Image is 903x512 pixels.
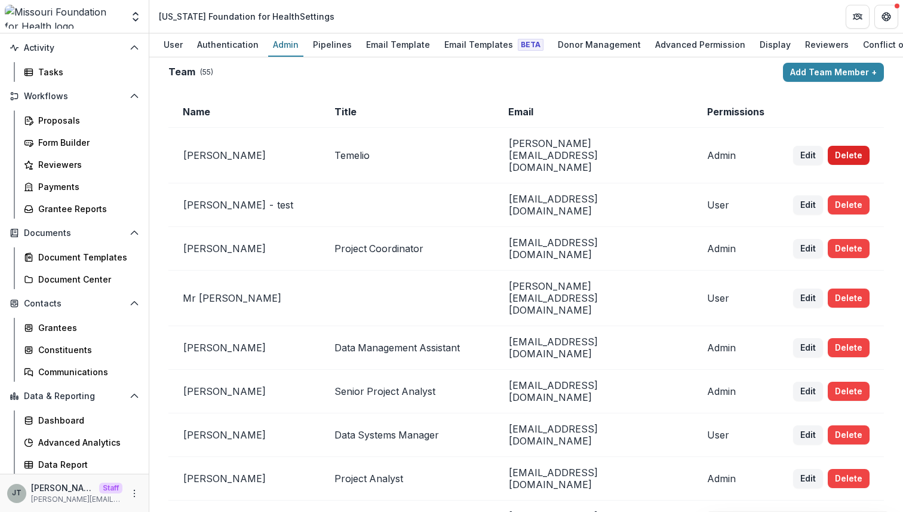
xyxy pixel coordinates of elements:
[793,289,823,308] button: Edit
[268,33,303,57] a: Admin
[693,413,779,457] td: User
[793,239,823,258] button: Edit
[38,366,134,378] div: Communications
[5,87,144,106] button: Open Workflows
[494,326,693,370] td: [EMAIL_ADDRESS][DOMAIN_NAME]
[38,414,134,427] div: Dashboard
[755,33,795,57] a: Display
[5,387,144,406] button: Open Data & Reporting
[828,338,870,357] button: Delete
[19,269,144,289] a: Document Center
[168,413,320,457] td: [PERSON_NAME]
[192,33,263,57] a: Authentication
[168,66,195,78] h2: Team
[24,299,125,309] span: Contacts
[168,457,320,501] td: [PERSON_NAME]
[19,455,144,474] a: Data Report
[99,483,122,493] p: Staff
[320,227,494,271] td: Project Coordinator
[38,66,134,78] div: Tasks
[320,413,494,457] td: Data Systems Manager
[693,457,779,501] td: Admin
[168,128,320,183] td: [PERSON_NAME]
[24,43,125,53] span: Activity
[828,289,870,308] button: Delete
[693,370,779,413] td: Admin
[755,36,795,53] div: Display
[168,326,320,370] td: [PERSON_NAME]
[38,114,134,127] div: Proposals
[440,33,548,57] a: Email Templates Beta
[846,5,870,29] button: Partners
[192,36,263,53] div: Authentication
[828,425,870,444] button: Delete
[361,36,435,53] div: Email Template
[24,391,125,401] span: Data & Reporting
[800,33,853,57] a: Reviewers
[168,227,320,271] td: [PERSON_NAME]
[38,273,134,286] div: Document Center
[19,133,144,152] a: Form Builder
[5,38,144,57] button: Open Activity
[5,294,144,313] button: Open Contacts
[874,5,898,29] button: Get Help
[793,146,823,165] button: Edit
[320,96,494,128] td: Title
[828,469,870,488] button: Delete
[320,457,494,501] td: Project Analyst
[168,183,320,227] td: [PERSON_NAME] - test
[793,195,823,214] button: Edit
[828,382,870,401] button: Delete
[494,271,693,326] td: [PERSON_NAME][EMAIL_ADDRESS][DOMAIN_NAME]
[19,340,144,360] a: Constituents
[793,469,823,488] button: Edit
[494,96,693,128] td: Email
[828,146,870,165] button: Delete
[38,436,134,449] div: Advanced Analytics
[24,228,125,238] span: Documents
[200,67,213,78] p: ( 55 )
[5,5,122,29] img: Missouri Foundation for Health logo
[38,158,134,171] div: Reviewers
[31,482,94,494] p: [PERSON_NAME]
[38,136,134,149] div: Form Builder
[494,227,693,271] td: [EMAIL_ADDRESS][DOMAIN_NAME]
[24,91,125,102] span: Workflows
[320,128,494,183] td: Temelio
[320,370,494,413] td: Senior Project Analyst
[19,318,144,338] a: Grantees
[494,457,693,501] td: [EMAIL_ADDRESS][DOMAIN_NAME]
[19,177,144,197] a: Payments
[19,155,144,174] a: Reviewers
[320,326,494,370] td: Data Management Assistant
[828,195,870,214] button: Delete
[494,370,693,413] td: [EMAIL_ADDRESS][DOMAIN_NAME]
[783,63,884,82] button: Add Team Member +
[693,326,779,370] td: Admin
[38,180,134,193] div: Payments
[494,128,693,183] td: [PERSON_NAME][EMAIL_ADDRESS][DOMAIN_NAME]
[19,247,144,267] a: Document Templates
[159,36,188,53] div: User
[19,199,144,219] a: Grantee Reports
[168,271,320,326] td: Mr [PERSON_NAME]
[31,494,122,505] p: [PERSON_NAME][EMAIL_ADDRESS][DOMAIN_NAME]
[800,36,853,53] div: Reviewers
[38,251,134,263] div: Document Templates
[159,10,334,23] div: [US_STATE] Foundation for Health Settings
[19,362,144,382] a: Communications
[650,36,750,53] div: Advanced Permission
[693,128,779,183] td: Admin
[127,5,144,29] button: Open entity switcher
[159,33,188,57] a: User
[38,458,134,471] div: Data Report
[553,36,646,53] div: Donor Management
[650,33,750,57] a: Advanced Permission
[518,39,543,51] span: Beta
[154,8,339,25] nav: breadcrumb
[168,96,320,128] td: Name
[38,344,134,356] div: Constituents
[494,413,693,457] td: [EMAIL_ADDRESS][DOMAIN_NAME]
[693,227,779,271] td: Admin
[268,36,303,53] div: Admin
